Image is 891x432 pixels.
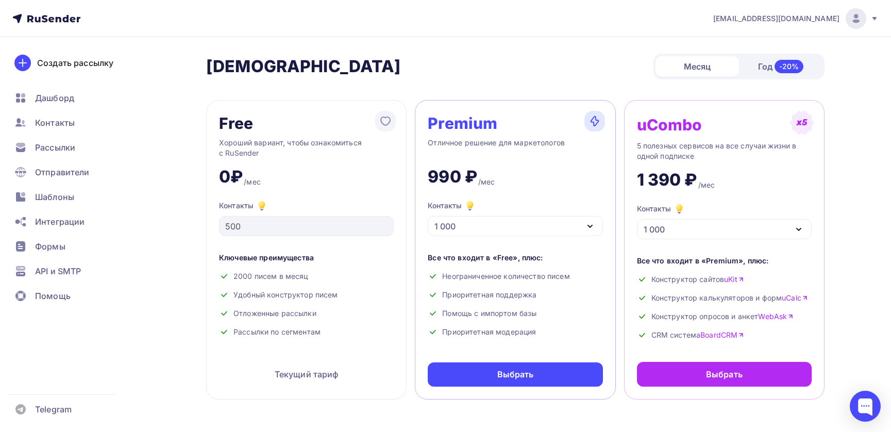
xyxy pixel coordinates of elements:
span: Отправители [35,166,90,178]
a: [EMAIL_ADDRESS][DOMAIN_NAME] [713,8,879,29]
span: Контакты [35,117,75,129]
div: Приоритетная поддержка [428,290,602,300]
a: uKit [724,274,744,285]
span: Шаблоны [35,191,74,203]
a: uCalc [782,293,808,303]
div: 2000 писем в месяц [219,271,394,281]
span: Формы [35,240,65,253]
div: 0₽ [219,167,243,187]
div: Помощь с импортом базы [428,308,602,319]
span: Конструктор калькуляторов и форм [651,293,808,303]
div: uCombo [637,117,702,133]
span: Telegram [35,403,72,416]
div: Приоритетная модерация [428,327,602,337]
span: Помощь [35,290,71,302]
div: Выбрать [706,368,743,380]
div: Все что входит в «Premium», плюс: [637,256,812,266]
a: Дашборд [8,88,131,108]
div: Удобный конструктор писем [219,290,394,300]
span: [EMAIL_ADDRESS][DOMAIN_NAME] [713,13,839,24]
span: Конструктор сайтов [651,274,744,285]
div: Отличное решение для маркетологов [428,138,602,158]
span: Рассылки [35,141,75,154]
div: Free [219,115,254,131]
div: Premium [428,115,497,131]
div: /мес [244,177,261,187]
div: 5 полезных сервисов на все случаи жизни в одной подписке [637,141,812,161]
div: Все что входит в «Free», плюс: [428,253,602,263]
div: Месяц [655,56,739,77]
div: Год [739,56,822,77]
a: Контакты [8,112,131,133]
button: Контакты 1 000 [428,200,602,236]
div: Контакты [219,200,394,212]
span: Интеграции [35,215,85,228]
h2: [DEMOGRAPHIC_DATA] [206,56,401,77]
div: Текущий тариф [219,362,394,387]
a: BoardCRM [700,330,744,340]
span: Конструктор опросов и анкет [651,311,794,322]
span: API и SMTP [35,265,81,277]
a: Рассылки [8,137,131,158]
div: Ключевые преимущества [219,253,394,263]
a: Шаблоны [8,187,131,207]
div: /мес [478,177,495,187]
div: Контакты [428,200,476,212]
div: Контакты [637,203,685,215]
button: Контакты 1 000 [637,203,812,239]
div: /мес [698,180,715,190]
span: CRM система [651,330,745,340]
div: 990 ₽ [428,167,477,187]
div: Выбрать [497,369,534,380]
div: Рассылки по сегментам [219,327,394,337]
div: 1 390 ₽ [637,170,697,190]
div: Отложенные рассылки [219,308,394,319]
a: Отправители [8,162,131,182]
div: Хороший вариант, чтобы ознакомиться с RuSender [219,138,394,158]
a: WebAsk [758,311,794,322]
div: Создать рассылку [37,57,113,69]
a: Формы [8,236,131,257]
div: 1 000 [644,223,665,236]
div: Неограниченное количество писем [428,271,602,281]
div: -20% [775,60,804,73]
div: 1 000 [434,220,456,232]
span: Дашборд [35,92,74,104]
